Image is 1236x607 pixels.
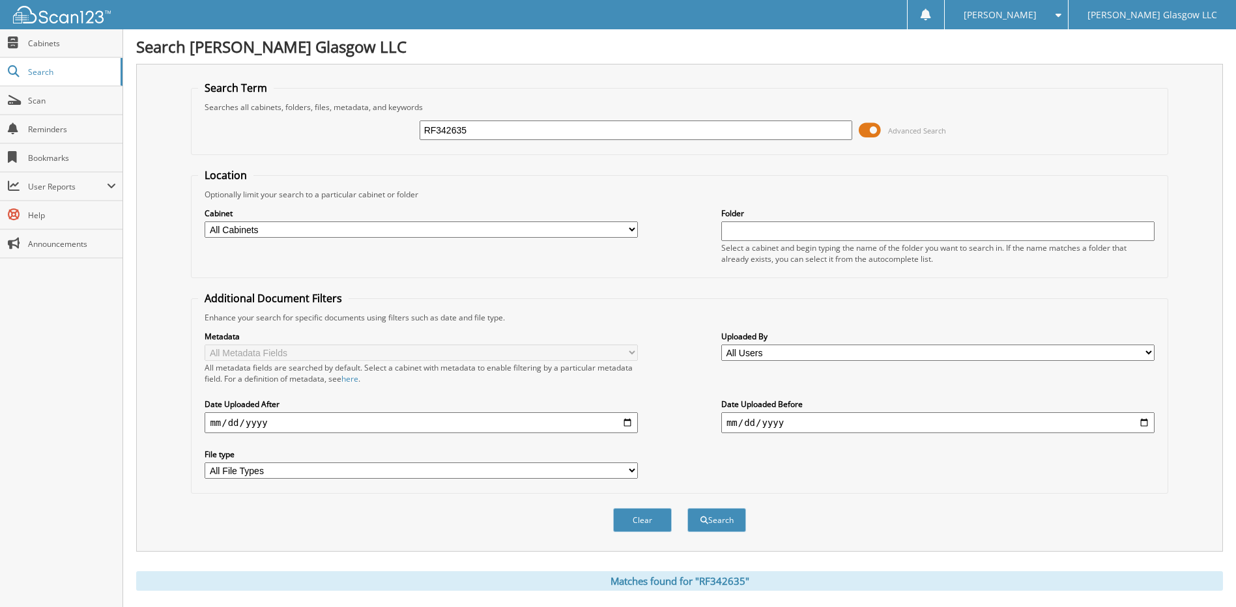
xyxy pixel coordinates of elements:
[721,242,1155,264] div: Select a cabinet and begin typing the name of the folder you want to search in. If the name match...
[28,124,116,135] span: Reminders
[28,152,116,163] span: Bookmarks
[28,66,114,78] span: Search
[721,331,1155,342] label: Uploaded By
[1087,11,1217,19] span: [PERSON_NAME] Glasgow LLC
[205,412,638,433] input: start
[687,508,746,532] button: Search
[205,208,638,219] label: Cabinet
[28,95,116,106] span: Scan
[136,571,1223,591] div: Matches found for "RF342635"
[205,331,638,342] label: Metadata
[198,168,253,182] legend: Location
[28,181,107,192] span: User Reports
[205,399,638,410] label: Date Uploaded After
[964,11,1037,19] span: [PERSON_NAME]
[721,412,1155,433] input: end
[198,291,349,305] legend: Additional Document Filters
[341,373,358,384] a: here
[721,208,1155,219] label: Folder
[198,189,1160,200] div: Optionally limit your search to a particular cabinet or folder
[205,449,638,460] label: File type
[28,238,116,249] span: Announcements
[198,81,274,95] legend: Search Term
[28,38,116,49] span: Cabinets
[205,362,638,384] div: All metadata fields are searched by default. Select a cabinet with metadata to enable filtering b...
[136,36,1223,57] h1: Search [PERSON_NAME] Glasgow LLC
[721,399,1155,410] label: Date Uploaded Before
[13,6,111,23] img: scan123-logo-white.svg
[198,102,1160,113] div: Searches all cabinets, folders, files, metadata, and keywords
[888,126,946,135] span: Advanced Search
[613,508,672,532] button: Clear
[198,312,1160,323] div: Enhance your search for specific documents using filters such as date and file type.
[28,210,116,221] span: Help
